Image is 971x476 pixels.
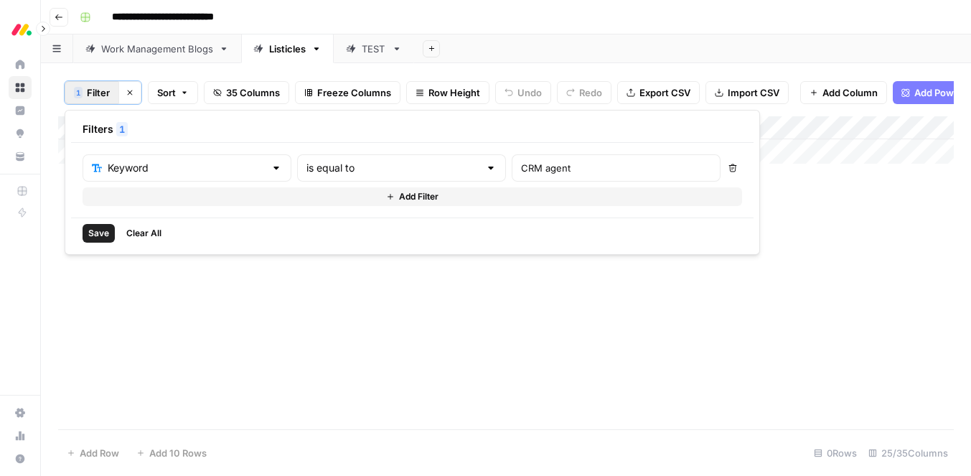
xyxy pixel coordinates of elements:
[83,187,742,206] button: Add Filter
[317,85,391,100] span: Freeze Columns
[863,442,954,465] div: 25/35 Columns
[58,442,128,465] button: Add Row
[295,81,400,104] button: Freeze Columns
[362,42,386,56] div: TEST
[108,161,265,175] input: Keyword
[148,81,198,104] button: Sort
[428,85,480,100] span: Row Height
[83,224,115,243] button: Save
[241,34,334,63] a: Listicles
[65,110,760,255] div: 1Filter
[728,85,779,100] span: Import CSV
[9,122,32,145] a: Opportunities
[269,42,306,56] div: Listicles
[80,446,119,460] span: Add Row
[517,85,542,100] span: Undo
[9,99,32,122] a: Insights
[705,81,789,104] button: Import CSV
[76,87,80,98] span: 1
[822,85,878,100] span: Add Column
[808,442,863,465] div: 0 Rows
[9,145,32,168] a: Your Data
[9,447,32,470] button: Help + Support
[74,87,83,98] div: 1
[88,227,109,240] span: Save
[9,424,32,447] a: Usage
[557,81,611,104] button: Redo
[617,81,700,104] button: Export CSV
[157,85,176,100] span: Sort
[399,190,438,203] span: Add Filter
[334,34,414,63] a: TEST
[149,446,207,460] span: Add 10 Rows
[65,81,118,104] button: 1Filter
[71,116,754,143] div: Filters
[101,42,213,56] div: Work Management Blogs
[121,224,167,243] button: Clear All
[73,34,241,63] a: Work Management Blogs
[9,11,32,47] button: Workspace: Monday.com
[406,81,489,104] button: Row Height
[9,401,32,424] a: Settings
[119,122,125,136] span: 1
[87,85,110,100] span: Filter
[495,81,551,104] button: Undo
[126,227,161,240] span: Clear All
[306,161,479,175] input: is equal to
[9,17,34,42] img: Monday.com Logo
[800,81,887,104] button: Add Column
[128,442,215,465] button: Add 10 Rows
[579,85,602,100] span: Redo
[9,76,32,99] a: Browse
[639,85,690,100] span: Export CSV
[204,81,289,104] button: 35 Columns
[9,53,32,76] a: Home
[226,85,280,100] span: 35 Columns
[116,122,128,136] div: 1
